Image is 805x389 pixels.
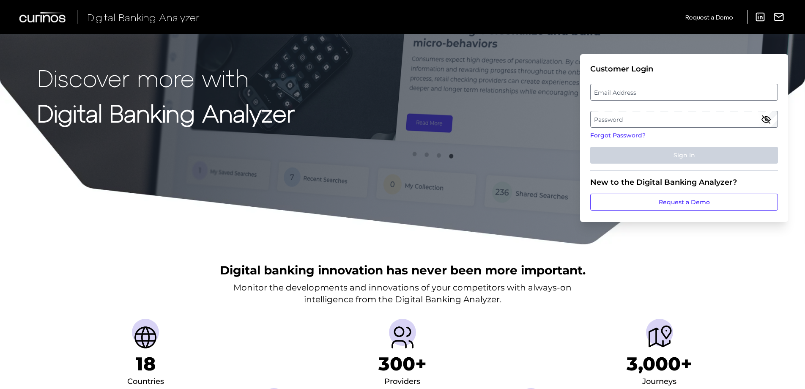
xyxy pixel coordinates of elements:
[19,12,67,22] img: Curinos
[37,64,295,91] p: Discover more with
[646,324,673,351] img: Journeys
[233,282,572,305] p: Monitor the developments and innovations of your competitors with always-on intelligence from the...
[389,324,416,351] img: Providers
[685,10,733,24] a: Request a Demo
[590,147,778,164] button: Sign In
[87,11,200,23] span: Digital Banking Analyzer
[127,375,164,389] div: Countries
[590,178,778,187] div: New to the Digital Banking Analyzer?
[642,375,676,389] div: Journeys
[590,131,778,140] a: Forgot Password?
[220,262,586,278] h2: Digital banking innovation has never been more important.
[37,99,295,127] strong: Digital Banking Analyzer
[590,194,778,211] a: Request a Demo
[378,353,427,375] h1: 300+
[590,64,778,74] div: Customer Login
[627,353,692,375] h1: 3,000+
[136,353,156,375] h1: 18
[685,14,733,21] span: Request a Demo
[591,112,777,127] label: Password
[591,85,777,100] label: Email Address
[384,375,420,389] div: Providers
[132,324,159,351] img: Countries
